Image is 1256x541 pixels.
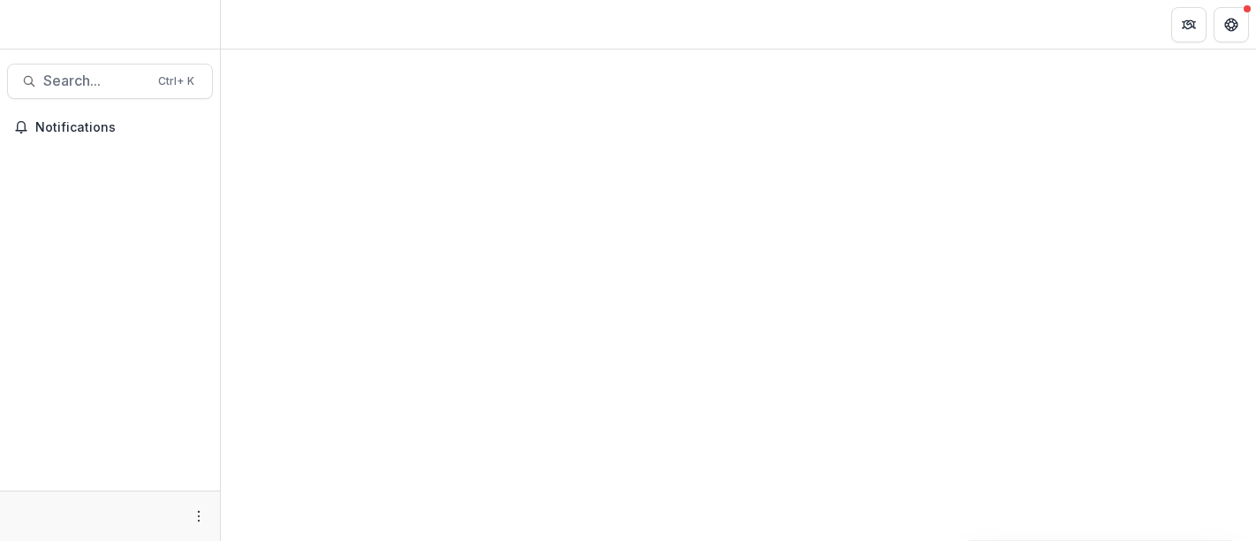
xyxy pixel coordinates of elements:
[188,506,209,527] button: More
[7,64,213,99] button: Search...
[43,72,148,89] span: Search...
[7,113,213,141] button: Notifications
[1214,7,1249,42] button: Get Help
[1171,7,1207,42] button: Partners
[228,11,303,37] nav: breadcrumb
[35,120,206,135] span: Notifications
[155,72,198,91] div: Ctrl + K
